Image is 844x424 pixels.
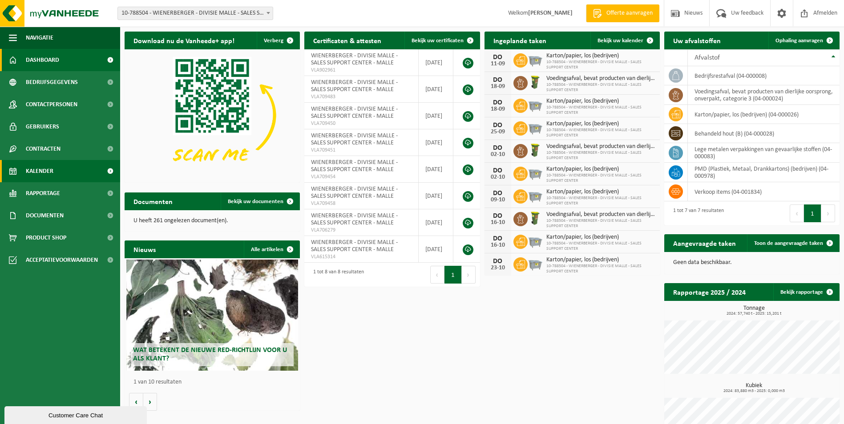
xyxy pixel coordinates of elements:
h2: Rapportage 2025 / 2024 [664,283,755,300]
h2: Uw afvalstoffen [664,32,730,49]
div: 09-10 [489,197,507,203]
div: DO [489,258,507,265]
a: Bekijk uw certificaten [404,32,479,49]
p: U heeft 261 ongelezen document(en). [133,218,291,224]
span: Gebruikers [26,116,59,138]
span: 10-788504 - WIENERBERGER - DIVISIE MALLE - SALES SUPPORT CENTER [546,82,655,93]
div: 11-09 [489,61,507,67]
span: Bekijk uw certificaten [412,38,464,44]
span: 10-788504 - WIENERBERGER - DIVISIE MALLE - SALES SUPPORT CENTER [546,173,655,184]
span: 10-788504 - WIENERBERGER - DIVISIE MALLE - SALES SUPPORT CENTER [546,196,655,206]
span: 10-788504 - WIENERBERGER - DIVISIE MALLE - SALES SUPPORT CENTER [546,128,655,138]
div: DO [489,54,507,61]
td: [DATE] [419,49,454,76]
span: Karton/papier, los (bedrijven) [546,256,655,264]
span: VLA709483 [311,93,412,100]
h2: Aangevraagde taken [664,234,745,252]
h3: Tonnage [669,305,840,316]
h2: Nieuws [125,240,165,258]
span: VLA709450 [311,120,412,127]
div: DO [489,99,507,106]
span: 10-788504 - WIENERBERGER - DIVISIE MALLE - SALES SUPPORT CENTER [546,264,655,274]
span: Karton/papier, los (bedrijven) [546,120,655,128]
span: Afvalstof [695,54,720,61]
span: Bedrijfsgegevens [26,71,78,93]
span: WIENERBERGER - DIVISIE MALLE - SALES SUPPORT CENTER - MALLE [311,212,398,226]
span: Toon de aangevraagde taken [754,240,823,246]
span: Karton/papier, los (bedrijven) [546,188,655,196]
img: WB-2500-GAL-GY-01 [528,165,543,180]
div: 16-10 [489,220,507,226]
td: [DATE] [419,183,454,209]
h2: Ingeplande taken [485,32,555,49]
div: DO [489,122,507,129]
span: Contactpersonen [26,93,77,116]
p: 1 van 10 resultaten [133,379,295,385]
td: lege metalen verpakkingen van gevaarlijke stoffen (04-000083) [688,143,840,163]
div: DO [489,76,507,84]
button: Next [462,266,476,284]
img: WB-2500-GAL-GY-01 [528,97,543,112]
span: 10-788504 - WIENERBERGER - DIVISIE MALLE - SALES SUPPORT CENTER - MALLE [118,7,273,20]
div: 1 tot 8 van 8 resultaten [309,265,364,284]
span: 10-788504 - WIENERBERGER - DIVISIE MALLE - SALES SUPPORT CENTER [546,218,655,229]
span: Bekijk uw documenten [228,199,283,204]
a: Offerte aanvragen [586,4,659,22]
strong: [PERSON_NAME] [528,10,573,16]
span: Wat betekent de nieuwe RED-richtlijn voor u als klant? [133,347,287,362]
button: Volgende [143,393,157,411]
span: Bekijk uw kalender [598,38,643,44]
a: Wat betekent de nieuwe RED-richtlijn voor u als klant? [126,260,298,371]
button: Verberg [257,32,299,49]
span: VLA709454 [311,173,412,180]
span: WIENERBERGER - DIVISIE MALLE - SALES SUPPORT CENTER - MALLE [311,132,398,146]
img: Download de VHEPlus App [125,49,300,181]
span: Navigatie [26,27,53,49]
div: 23-10 [489,265,507,271]
a: Toon de aangevraagde taken [747,234,839,252]
img: WB-2500-GAL-GY-01 [528,256,543,271]
div: DO [489,144,507,152]
span: VLA706279 [311,227,412,234]
h2: Download nu de Vanheede+ app! [125,32,243,49]
span: WIENERBERGER - DIVISIE MALLE - SALES SUPPORT CENTER - MALLE [311,239,398,253]
span: Karton/papier, los (bedrijven) [546,234,655,241]
span: VLA709458 [311,200,412,207]
span: Karton/papier, los (bedrijven) [546,166,655,173]
span: 10-788504 - WIENERBERGER - DIVISIE MALLE - SALES SUPPORT CENTER [546,60,655,70]
td: [DATE] [419,129,454,156]
div: 02-10 [489,174,507,180]
td: bedrijfsrestafval (04-000008) [688,66,840,85]
td: verkoop items (04-001834) [688,182,840,201]
span: 10-788504 - WIENERBERGER - DIVISIE MALLE - SALES SUPPORT CENTER [546,241,655,252]
img: WB-2500-GAL-GY-01 [528,120,543,135]
img: WB-2500-GAL-GY-01 [528,188,543,203]
button: 1 [444,266,462,284]
td: [DATE] [419,209,454,236]
img: WB-2500-GAL-GY-01 [528,52,543,67]
span: Offerte aanvragen [604,9,655,18]
span: 2024: 83,880 m3 - 2025: 0,000 m3 [669,389,840,393]
span: 10-788504 - WIENERBERGER - DIVISIE MALLE - SALES SUPPORT CENTER [546,105,655,116]
div: DO [489,235,507,242]
a: Bekijk uw documenten [221,192,299,210]
span: Voedingsafval, bevat producten van dierlijke oorsprong, onverpakt, categorie 3 [546,211,655,218]
div: DO [489,167,507,174]
img: WB-0060-HPE-GN-50 [528,75,543,90]
td: [DATE] [419,76,454,103]
button: Next [821,204,835,222]
button: 1 [804,204,821,222]
span: Voedingsafval, bevat producten van dierlijke oorsprong, onverpakt, categorie 3 [546,143,655,150]
span: Product Shop [26,227,66,249]
td: karton/papier, los (bedrijven) (04-000026) [688,105,840,124]
span: Karton/papier, los (bedrijven) [546,98,655,105]
td: [DATE] [419,103,454,129]
span: Dashboard [26,49,59,71]
span: VLA902961 [311,67,412,74]
span: Kalender [26,160,53,182]
span: Ophaling aanvragen [775,38,823,44]
span: VLA615314 [311,253,412,260]
div: DO [489,190,507,197]
a: Ophaling aanvragen [768,32,839,49]
div: 18-09 [489,106,507,112]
